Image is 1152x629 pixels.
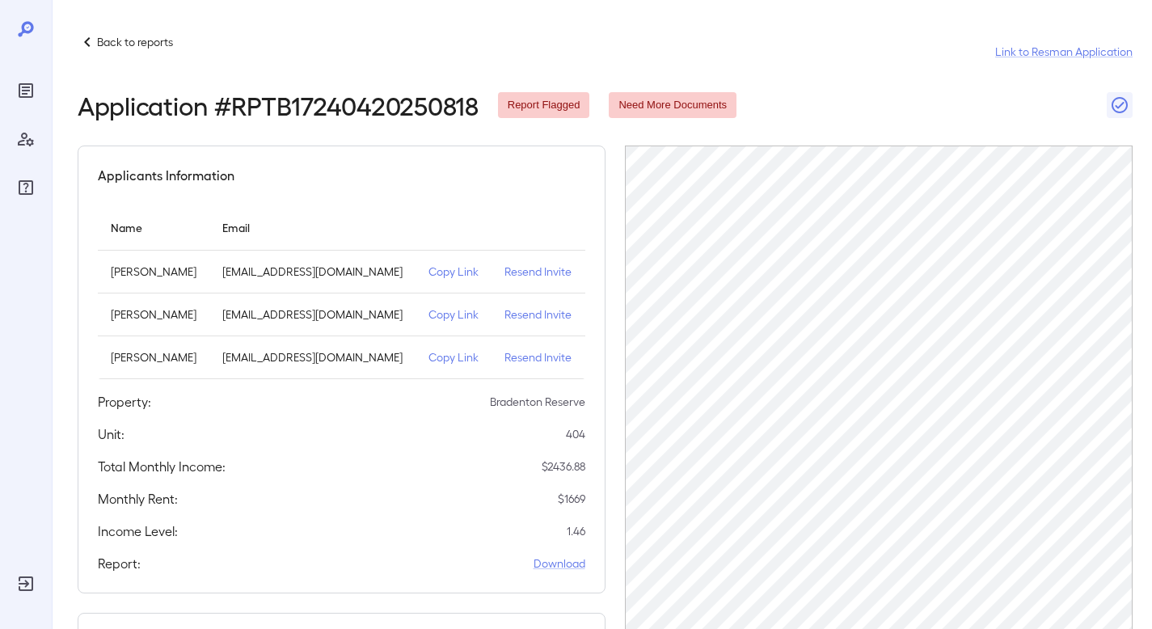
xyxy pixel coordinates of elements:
span: Need More Documents [609,98,736,113]
p: [PERSON_NAME] [111,306,196,323]
p: $ 2436.88 [542,458,585,475]
p: [PERSON_NAME] [111,264,196,280]
button: Close Report [1107,92,1133,118]
h5: Total Monthly Income: [98,457,226,476]
p: Copy Link [428,264,479,280]
p: [PERSON_NAME] [111,349,196,365]
th: Name [98,205,209,251]
h5: Property: [98,392,151,412]
th: Email [209,205,416,251]
p: Bradenton Reserve [490,394,585,410]
h5: Unit: [98,424,124,444]
p: Copy Link [428,349,479,365]
p: [EMAIL_ADDRESS][DOMAIN_NAME] [222,349,403,365]
h5: Income Level: [98,521,178,541]
p: 1.46 [567,523,585,539]
p: Back to reports [97,34,173,50]
p: [EMAIL_ADDRESS][DOMAIN_NAME] [222,264,403,280]
p: 404 [566,426,585,442]
span: Report Flagged [498,98,590,113]
div: Log Out [13,571,39,597]
h5: Monthly Rent: [98,489,178,509]
p: $ 1669 [558,491,585,507]
p: [EMAIL_ADDRESS][DOMAIN_NAME] [222,306,403,323]
h5: Applicants Information [98,166,234,185]
p: Resend Invite [504,264,572,280]
p: Resend Invite [504,349,572,365]
div: FAQ [13,175,39,201]
a: Link to Resman Application [995,44,1133,60]
a: Download [534,555,585,572]
table: simple table [98,205,585,379]
h2: Application # RPTB17240420250818 [78,91,479,120]
h5: Report: [98,554,141,573]
p: Copy Link [428,306,479,323]
div: Manage Users [13,126,39,152]
p: Resend Invite [504,306,572,323]
div: Reports [13,78,39,103]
